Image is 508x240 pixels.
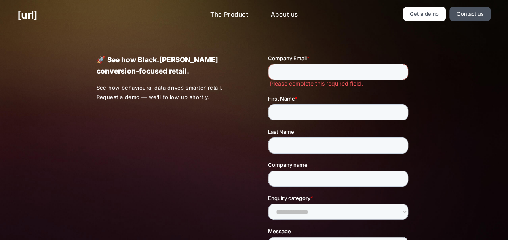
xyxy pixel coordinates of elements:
[264,7,304,23] a: About us
[96,83,240,102] p: See how behavioural data drives smarter retail. Request a demo — we’ll follow up shortly.
[204,7,255,23] a: The Product
[96,54,240,77] p: 🚀 See how Black.[PERSON_NAME] conversion-focused retail.
[403,7,446,21] a: Get a demo
[449,7,491,21] a: Contact us
[17,7,37,23] a: [URL]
